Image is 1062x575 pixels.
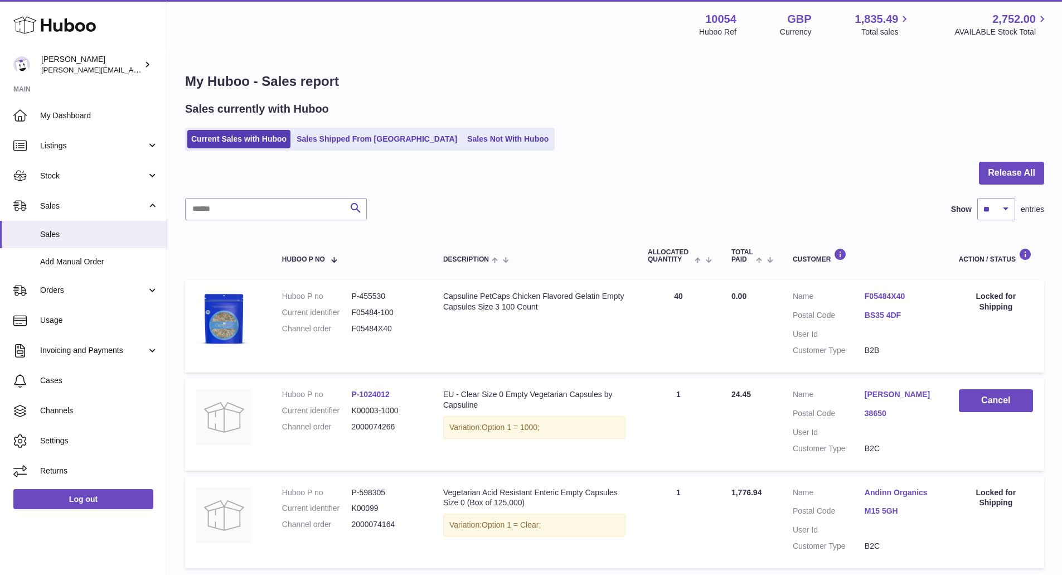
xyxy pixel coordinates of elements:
dd: F05484X40 [351,323,421,334]
a: Sales Shipped From [GEOGRAPHIC_DATA] [293,130,461,148]
div: Locked for Shipping [959,291,1033,312]
td: 1 [637,476,720,569]
div: Vegetarian Acid Resistant Enteric Empty Capsules Size 0 (Box of 125,000) [443,487,625,509]
dd: P-455530 [351,291,421,302]
span: Usage [40,315,158,326]
a: [PERSON_NAME] [865,389,937,400]
img: luz@capsuline.com [13,56,30,73]
a: F05484X40 [865,291,937,302]
dt: Name [793,291,865,305]
span: Settings [40,436,158,446]
span: Total paid [731,249,753,263]
div: Currency [780,27,812,37]
dd: B2C [865,443,937,454]
span: 2,752.00 [992,12,1036,27]
a: M15 5GH [865,506,937,516]
dt: Current identifier [282,405,352,416]
dt: Customer Type [793,541,865,552]
dd: K00099 [351,503,421,514]
dd: K00003-1000 [351,405,421,416]
span: Total sales [861,27,911,37]
span: Add Manual Order [40,257,158,267]
span: Stock [40,171,147,181]
button: Cancel [959,389,1033,412]
a: 2,752.00 AVAILABLE Stock Total [954,12,1049,37]
h1: My Huboo - Sales report [185,73,1044,90]
span: My Dashboard [40,110,158,121]
label: Show [951,204,972,215]
dt: Postal Code [793,310,865,323]
div: Action / Status [959,248,1033,263]
a: Current Sales with Huboo [187,130,290,148]
strong: 10054 [705,12,736,27]
span: Sales [40,229,158,240]
span: 1,835.49 [855,12,899,27]
span: Channels [40,405,158,416]
span: 0.00 [731,292,746,301]
dt: Current identifier [282,503,352,514]
dd: 2000074266 [351,422,421,432]
td: 1 [637,378,720,471]
span: Cases [40,375,158,386]
dd: F05484-100 [351,307,421,318]
dt: Channel order [282,422,352,432]
img: no-photo.jpg [196,389,252,445]
span: Invoicing and Payments [40,345,147,356]
a: Sales Not With Huboo [463,130,552,148]
span: ALLOCATED Quantity [648,249,692,263]
dt: Channel order [282,323,352,334]
div: Huboo Ref [699,27,736,37]
div: [PERSON_NAME] [41,54,142,75]
dt: Name [793,487,865,501]
div: Capsuline PetCaps Chicken Flavored Gelatin Empty Capsules Size 3 100 Count [443,291,625,312]
dt: Postal Code [793,408,865,422]
dd: P-598305 [351,487,421,498]
dd: 2000074164 [351,519,421,530]
div: Customer [793,248,937,263]
div: Locked for Shipping [959,487,1033,509]
dt: Customer Type [793,443,865,454]
dd: B2C [865,541,937,552]
strong: GBP [787,12,811,27]
span: 24.45 [731,390,751,399]
span: Returns [40,466,158,476]
dt: Current identifier [282,307,352,318]
span: Option 1 = 1000; [482,423,540,432]
dt: Customer Type [793,345,865,356]
div: EU - Clear Size 0 Empty Vegetarian Capsules by Capsuline [443,389,625,410]
dt: Name [793,389,865,403]
dt: Huboo P no [282,487,352,498]
dt: User Id [793,329,865,340]
dt: Channel order [282,519,352,530]
span: 1,776.94 [731,488,762,497]
dt: Huboo P no [282,291,352,302]
span: Option 1 = Clear; [482,520,541,529]
a: 1,835.49 Total sales [855,12,911,37]
dd: B2B [865,345,937,356]
span: entries [1021,204,1044,215]
a: Log out [13,489,153,509]
span: Description [443,256,489,263]
span: Orders [40,285,147,296]
img: no-photo.jpg [196,487,252,543]
dt: User Id [793,525,865,535]
a: Andinn Organics [865,487,937,498]
a: P-1024012 [351,390,390,399]
a: 38650 [865,408,937,419]
span: Huboo P no [282,256,325,263]
dt: Postal Code [793,506,865,519]
span: Sales [40,201,147,211]
h2: Sales currently with Huboo [185,102,329,117]
dt: Huboo P no [282,389,352,400]
span: Listings [40,141,147,151]
div: Variation: [443,416,625,439]
a: BS35 4DF [865,310,937,321]
img: 1655819176.jpg [196,291,252,347]
button: Release All [979,162,1044,185]
span: [PERSON_NAME][EMAIL_ADDRESS][DOMAIN_NAME] [41,65,224,74]
span: AVAILABLE Stock Total [954,27,1049,37]
div: Variation: [443,514,625,537]
dt: User Id [793,427,865,438]
td: 40 [637,280,720,373]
